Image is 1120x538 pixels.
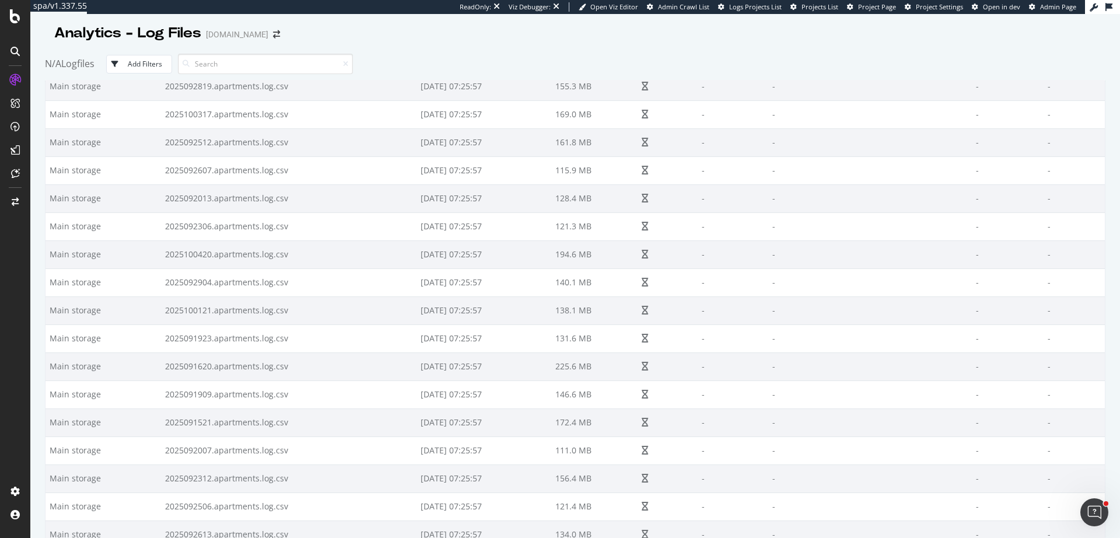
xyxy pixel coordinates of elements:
td: - [698,156,768,184]
td: Main storage [45,184,161,212]
input: Search [178,54,353,74]
td: - [972,240,1043,268]
td: - [972,100,1043,128]
td: Main storage [45,464,161,492]
td: - [972,268,1043,296]
a: Open Viz Editor [579,2,638,12]
td: 2025091909.apartments.log.csv [161,380,416,408]
td: - [698,464,768,492]
td: 2025092312.apartments.log.csv [161,464,416,492]
a: Project Settings [905,2,963,12]
td: 2025092607.apartments.log.csv [161,156,416,184]
td: - [698,268,768,296]
td: 161.8 MB [551,128,638,156]
td: 169.0 MB [551,100,638,128]
td: - [972,464,1043,492]
td: [DATE] 07:25:57 [416,100,551,128]
td: - [1044,240,1105,268]
td: Main storage [45,212,161,240]
td: - [698,380,768,408]
td: 2025100420.apartments.log.csv [161,240,416,268]
td: - [1044,212,1105,240]
td: - [1044,296,1105,324]
iframe: Intercom live chat [1080,498,1108,526]
td: Main storage [45,408,161,436]
a: Open in dev [972,2,1020,12]
td: - [768,408,972,436]
td: [DATE] 07:25:57 [416,184,551,212]
td: - [768,352,972,380]
td: - [972,128,1043,156]
span: Admin Crawl List [658,2,709,11]
td: Main storage [45,492,161,520]
td: - [768,464,972,492]
span: Project Settings [916,2,963,11]
td: [DATE] 07:25:57 [416,268,551,296]
td: - [972,156,1043,184]
td: - [768,436,972,464]
div: [DOMAIN_NAME] [206,29,268,40]
td: - [1044,268,1105,296]
td: 2025091620.apartments.log.csv [161,352,416,380]
td: 2025092007.apartments.log.csv [161,436,416,464]
td: - [698,240,768,268]
td: - [1044,324,1105,352]
span: Admin Page [1040,2,1076,11]
td: Main storage [45,352,161,380]
span: Project Page [858,2,896,11]
button: Add Filters [106,55,172,74]
span: Logfiles [61,57,94,70]
td: - [972,212,1043,240]
td: [DATE] 07:25:57 [416,380,551,408]
td: - [698,128,768,156]
td: 225.6 MB [551,352,638,380]
td: Main storage [45,296,161,324]
td: [DATE] 07:25:57 [416,212,551,240]
td: Main storage [45,268,161,296]
td: - [768,296,972,324]
td: Main storage [45,128,161,156]
td: Main storage [45,240,161,268]
div: Viz Debugger: [509,2,551,12]
td: 2025092506.apartments.log.csv [161,492,416,520]
td: [DATE] 07:25:57 [416,240,551,268]
div: Add Filters [128,59,162,69]
td: - [972,296,1043,324]
a: Projects List [790,2,838,12]
td: [DATE] 07:25:57 [416,72,551,100]
td: - [698,408,768,436]
td: - [768,492,972,520]
td: [DATE] 07:25:57 [416,464,551,492]
td: 156.4 MB [551,464,638,492]
td: - [1044,464,1105,492]
td: - [698,100,768,128]
div: Analytics - Log Files [54,23,201,43]
td: - [1044,72,1105,100]
td: Main storage [45,72,161,100]
td: - [768,100,972,128]
td: 140.1 MB [551,268,638,296]
td: - [698,184,768,212]
td: [DATE] 07:25:57 [416,492,551,520]
td: 2025092512.apartments.log.csv [161,128,416,156]
td: - [972,436,1043,464]
td: 146.6 MB [551,380,638,408]
td: [DATE] 07:25:57 [416,408,551,436]
td: - [1044,184,1105,212]
td: 172.4 MB [551,408,638,436]
td: Main storage [45,436,161,464]
td: - [972,380,1043,408]
span: N/A [45,57,61,70]
td: 2025092904.apartments.log.csv [161,268,416,296]
td: - [1044,352,1105,380]
td: - [1044,408,1105,436]
td: - [1044,156,1105,184]
span: Logs Projects List [729,2,782,11]
td: 121.3 MB [551,212,638,240]
span: Open in dev [983,2,1020,11]
td: - [1044,380,1105,408]
td: 115.9 MB [551,156,638,184]
td: 2025100121.apartments.log.csv [161,296,416,324]
td: 2025092013.apartments.log.csv [161,184,416,212]
td: Main storage [45,156,161,184]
